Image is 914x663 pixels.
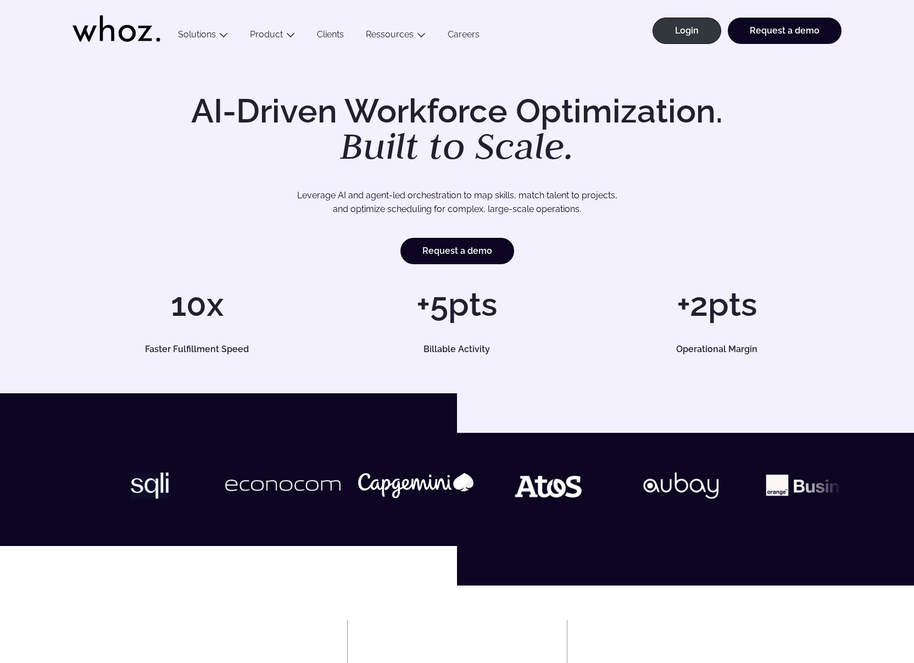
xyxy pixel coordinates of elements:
[250,29,283,40] a: Product
[85,345,309,354] h5: Faster Fulfillment Speed
[653,18,721,44] a: Login
[355,29,437,44] button: Ressources
[593,288,841,321] h1: +2pts
[605,345,829,354] h5: Operational Margin
[176,94,738,165] h1: AI-Driven Workforce Optimization.
[239,29,306,44] button: Product
[332,288,581,321] h1: +5pts
[73,288,321,321] h1: 10x
[437,29,491,44] a: Careers
[366,29,414,40] a: Ressources
[400,238,514,264] a: Request a demo
[111,188,803,216] p: Leverage AI and agent-led orchestration to map skills, match talent to projects, and optimize sch...
[728,18,841,44] a: Request a demo
[306,29,355,44] a: Clients
[345,345,569,354] h5: Billable Activity
[340,121,574,170] em: Built to Scale.
[167,29,239,44] button: Solutions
